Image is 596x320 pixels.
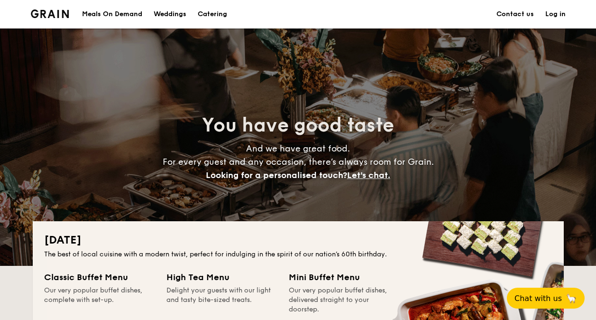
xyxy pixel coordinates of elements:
[44,286,155,314] div: Our very popular buffet dishes, complete with set-up.
[566,293,577,304] span: 🦙
[507,288,585,309] button: Chat with us🦙
[166,271,277,284] div: High Tea Menu
[44,233,552,248] h2: [DATE]
[166,286,277,314] div: Delight your guests with our light and tasty bite-sized treats.
[31,9,69,18] img: Grain
[289,286,400,314] div: Our very popular buffet dishes, delivered straight to your doorstep.
[514,294,562,303] span: Chat with us
[289,271,400,284] div: Mini Buffet Menu
[44,271,155,284] div: Classic Buffet Menu
[347,170,390,180] span: Let's chat.
[31,9,69,18] a: Logotype
[44,250,552,259] div: The best of local cuisine with a modern twist, perfect for indulging in the spirit of our nation’...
